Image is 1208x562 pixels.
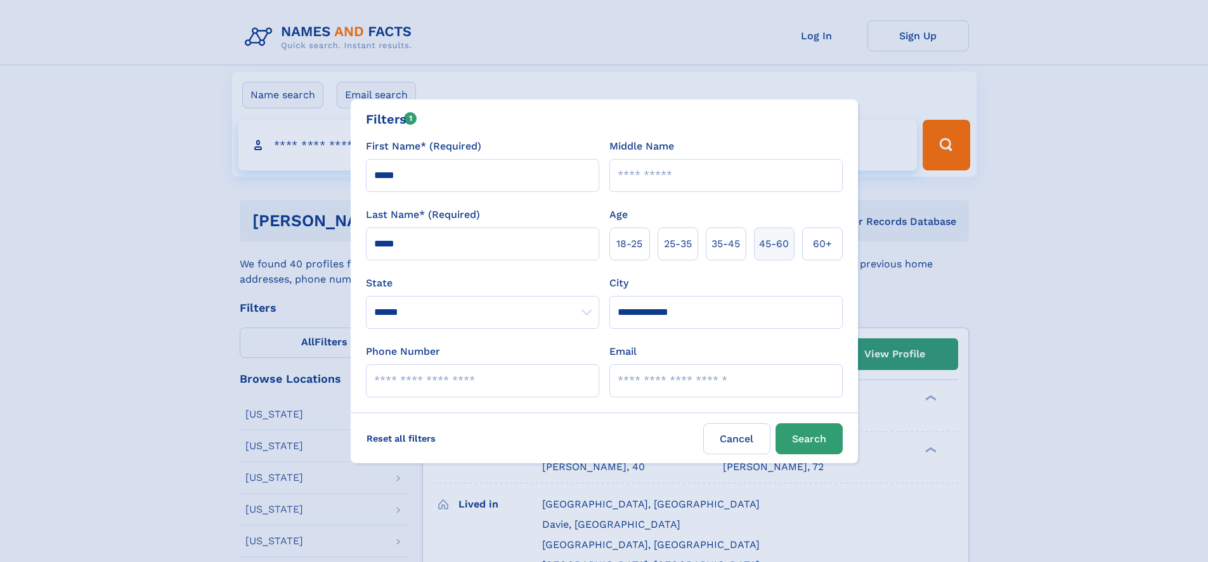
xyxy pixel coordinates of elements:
label: City [609,276,628,291]
label: First Name* (Required) [366,139,481,154]
div: Filters [366,110,417,129]
span: 60+ [813,236,832,252]
label: Phone Number [366,344,440,359]
button: Search [776,423,843,454]
span: 18‑25 [616,236,642,252]
label: Last Name* (Required) [366,207,480,222]
label: Middle Name [609,139,674,154]
span: 25‑35 [664,236,692,252]
label: Age [609,207,628,222]
label: State [366,276,599,291]
label: Cancel [703,423,770,454]
label: Email [609,344,637,359]
span: 35‑45 [711,236,740,252]
span: 45‑60 [759,236,789,252]
label: Reset all filters [358,423,444,454]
